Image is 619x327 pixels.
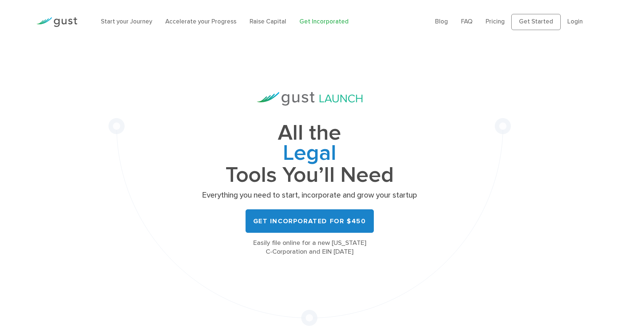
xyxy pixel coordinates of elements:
[200,123,420,185] h1: All the Tools You’ll Need
[250,18,286,25] a: Raise Capital
[200,143,420,165] span: Legal
[435,18,448,25] a: Blog
[246,209,374,233] a: Get Incorporated for $450
[299,18,349,25] a: Get Incorporated
[461,18,472,25] a: FAQ
[36,17,77,27] img: Gust Logo
[101,18,152,25] a: Start your Journey
[511,14,561,30] a: Get Started
[567,18,583,25] a: Login
[257,92,362,106] img: Gust Launch Logo
[486,18,505,25] a: Pricing
[200,239,420,256] div: Easily file online for a new [US_STATE] C-Corporation and EIN [DATE]
[200,190,420,201] p: Everything you need to start, incorporate and grow your startup
[165,18,236,25] a: Accelerate your Progress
